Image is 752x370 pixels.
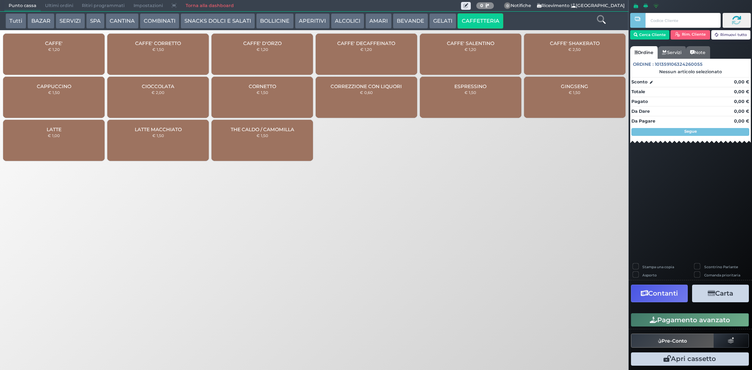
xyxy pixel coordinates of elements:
span: CIOCCOLATA [142,83,174,89]
a: Servizi [658,46,686,59]
button: BOLLICINE [256,13,293,29]
strong: 0,00 € [734,118,749,124]
span: CAPPUCCINO [37,83,71,89]
input: Codice Cliente [645,13,720,28]
button: Tutti [5,13,26,29]
span: CAFFE' [45,40,63,46]
button: Rimuovi tutto [711,30,751,40]
span: THE CALDO / CAMOMILLA [231,126,294,132]
button: SPA [86,13,105,29]
strong: Da Pagare [631,118,655,124]
span: Ordine : [633,61,654,68]
span: LATTE [47,126,61,132]
button: CAFFETTERIA [457,13,503,29]
strong: 0,00 € [734,89,749,94]
button: Carta [692,285,749,302]
span: 0 [504,2,511,9]
button: SERVIZI [56,13,85,29]
button: Contanti [631,285,688,302]
small: € 1,50 [257,90,268,95]
span: Ritiri programmati [78,0,129,11]
span: Punto cassa [4,0,41,11]
strong: 0,00 € [734,108,749,114]
button: GELATI [429,13,456,29]
button: Pagamento avanzato [631,313,749,327]
span: LATTE MACCHIATO [135,126,182,132]
strong: Segue [684,129,697,134]
small: € 1,50 [569,90,580,95]
span: CORNETTO [249,83,276,89]
button: APERITIVI [295,13,330,29]
strong: Sconto [631,79,647,85]
small: € 1,50 [152,47,164,52]
button: SNACKS DOLCI E SALATI [181,13,255,29]
small: € 1,20 [48,47,60,52]
button: ALCOLICI [331,13,364,29]
button: COMBINATI [140,13,179,29]
span: CAFFE' SALENTINO [447,40,494,46]
div: Nessun articolo selezionato [630,69,751,74]
button: AMARI [365,13,392,29]
a: Ordine [630,46,658,59]
span: 101359106324260055 [655,61,703,68]
a: Note [686,46,710,59]
small: € 1,00 [48,133,60,138]
button: BEVANDE [393,13,428,29]
small: € 1,20 [465,47,476,52]
strong: 0,00 € [734,79,749,85]
small: € 1,50 [152,133,164,138]
label: Comanda prioritaria [704,273,740,278]
button: Apri cassetto [631,352,749,366]
b: 0 [480,3,483,8]
small: € 1,20 [360,47,372,52]
span: Ultimi ordini [41,0,78,11]
small: € 2,00 [152,90,164,95]
a: Torna alla dashboard [181,0,238,11]
small: € 0,60 [360,90,373,95]
span: Impostazioni [129,0,167,11]
span: CAFFE' CORRETTO [135,40,181,46]
small: € 1,50 [465,90,476,95]
label: Asporto [642,273,657,278]
span: CAFFE' DECAFFEINATO [337,40,395,46]
span: CORREZZIONE CON LIQUORI [331,83,402,89]
span: CAFFE' D'ORZO [243,40,282,46]
button: BAZAR [27,13,54,29]
label: Stampa una copia [642,264,674,269]
button: CANTINA [106,13,139,29]
small: € 1,50 [48,90,60,95]
label: Scontrino Parlante [704,264,738,269]
button: Rim. Cliente [671,30,710,40]
strong: Pagato [631,99,648,104]
small: € 2,50 [568,47,581,52]
span: ESPRESSINO [454,83,486,89]
button: Pre-Conto [631,334,714,348]
strong: 0,00 € [734,99,749,104]
small: € 1,50 [257,133,268,138]
span: CAFFE' SHAKERATO [550,40,600,46]
strong: Da Dare [631,108,650,114]
strong: Totale [631,89,645,94]
button: Cerca Cliente [630,30,670,40]
span: GINGSENG [561,83,588,89]
small: € 1,20 [257,47,268,52]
